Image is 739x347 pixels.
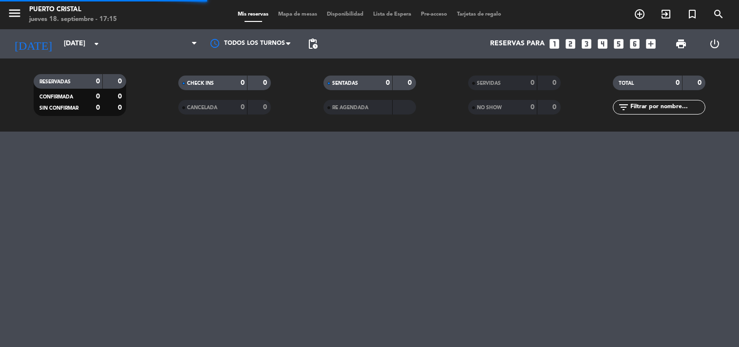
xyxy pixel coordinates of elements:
[39,106,78,111] span: SIN CONFIRMAR
[644,38,657,50] i: add_box
[187,81,214,86] span: CHECK INS
[552,79,558,86] strong: 0
[307,38,319,50] span: pending_actions
[368,12,416,17] span: Lista de Espera
[7,6,22,24] button: menu
[7,33,59,55] i: [DATE]
[39,79,71,84] span: RESERVADAS
[709,38,720,50] i: power_settings_new
[386,79,390,86] strong: 0
[91,38,102,50] i: arrow_drop_down
[96,78,100,85] strong: 0
[477,105,502,110] span: NO SHOW
[416,12,452,17] span: Pre-acceso
[118,78,124,85] strong: 0
[477,81,501,86] span: SERVIDAS
[29,5,117,15] div: Puerto Cristal
[29,15,117,24] div: jueves 18. septiembre - 17:15
[118,93,124,100] strong: 0
[7,6,22,20] i: menu
[713,8,724,20] i: search
[531,104,534,111] strong: 0
[676,79,680,86] strong: 0
[187,105,217,110] span: CANCELADA
[241,104,245,111] strong: 0
[580,38,593,50] i: looks_3
[698,29,732,58] div: LOG OUT
[263,104,269,111] strong: 0
[96,93,100,100] strong: 0
[612,38,625,50] i: looks_5
[619,81,634,86] span: TOTAL
[241,79,245,86] strong: 0
[660,8,672,20] i: exit_to_app
[564,38,577,50] i: looks_two
[39,95,73,99] span: CONFIRMADA
[118,104,124,111] strong: 0
[273,12,322,17] span: Mapa de mesas
[233,12,273,17] span: Mis reservas
[628,38,641,50] i: looks_6
[490,40,545,48] span: Reservas para
[596,38,609,50] i: looks_4
[96,104,100,111] strong: 0
[531,79,534,86] strong: 0
[618,101,629,113] i: filter_list
[322,12,368,17] span: Disponibilidad
[408,79,414,86] strong: 0
[675,38,687,50] span: print
[686,8,698,20] i: turned_in_not
[698,79,703,86] strong: 0
[332,105,368,110] span: RE AGENDADA
[263,79,269,86] strong: 0
[634,8,645,20] i: add_circle_outline
[332,81,358,86] span: SENTADAS
[552,104,558,111] strong: 0
[452,12,506,17] span: Tarjetas de regalo
[629,102,705,113] input: Filtrar por nombre...
[548,38,561,50] i: looks_one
